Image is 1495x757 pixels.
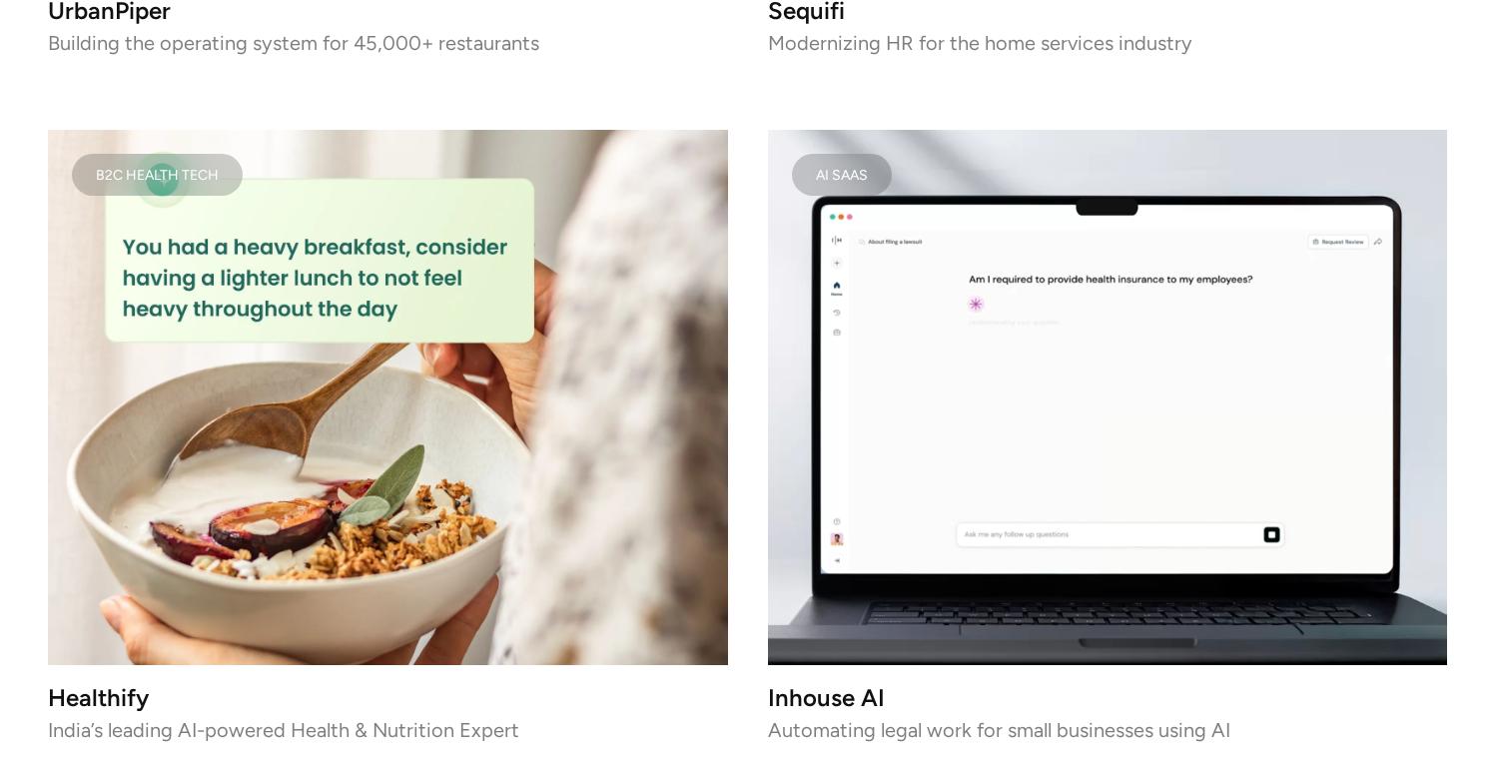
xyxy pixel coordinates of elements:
[768,689,1448,706] h3: Inhouse AI
[96,170,219,180] div: B2C Health Tech
[48,130,728,737] a: B2C Health TechHealthifyIndia’s leading AI-powered Health & Nutrition Expert
[48,3,728,20] h3: UrbanPiper
[48,36,728,50] p: Building the operating system for 45,000+ restaurants
[816,170,868,180] div: AI SAAS
[768,36,1448,50] p: Modernizing HR for the home services industry
[768,130,1448,737] a: AI SAASInhouse AIAutomating legal work for small businesses using AI
[48,723,728,737] p: India’s leading AI-powered Health & Nutrition Expert
[768,723,1448,737] p: Automating legal work for small businesses using AI
[768,3,1448,20] h3: Sequifi
[48,689,728,706] h3: Healthify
